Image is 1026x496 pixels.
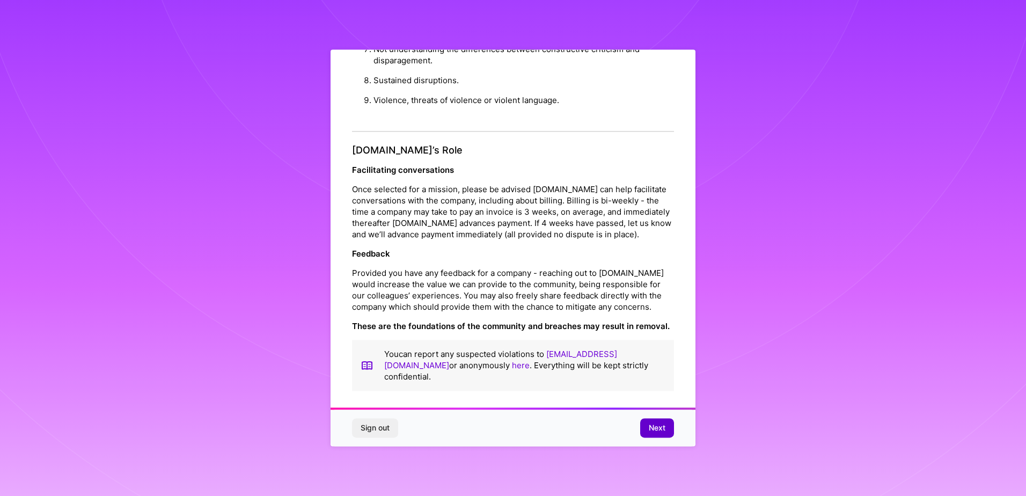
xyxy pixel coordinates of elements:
[352,184,674,240] p: Once selected for a mission, please be advised [DOMAIN_NAME] can help facilitate conversations wi...
[640,419,674,438] button: Next
[384,349,617,371] a: [EMAIL_ADDRESS][DOMAIN_NAME]
[384,349,665,383] p: You can report any suspected violations to or anonymously . Everything will be kept strictly conf...
[361,423,390,434] span: Sign out
[352,268,674,313] p: Provided you have any feedback for a company - reaching out to [DOMAIN_NAME] would increase the v...
[361,349,373,383] img: book icon
[512,361,530,371] a: here
[352,165,454,176] strong: Facilitating conversations
[649,423,665,434] span: Next
[352,249,390,259] strong: Feedback
[352,322,670,332] strong: These are the foundations of the community and breaches may result in removal.
[373,39,674,70] li: Not understanding the differences between constructive criticism and disparagement.
[352,144,674,156] h4: [DOMAIN_NAME]’s Role
[352,419,398,438] button: Sign out
[373,70,674,90] li: Sustained disruptions.
[373,90,674,110] li: Violence, threats of violence or violent language.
